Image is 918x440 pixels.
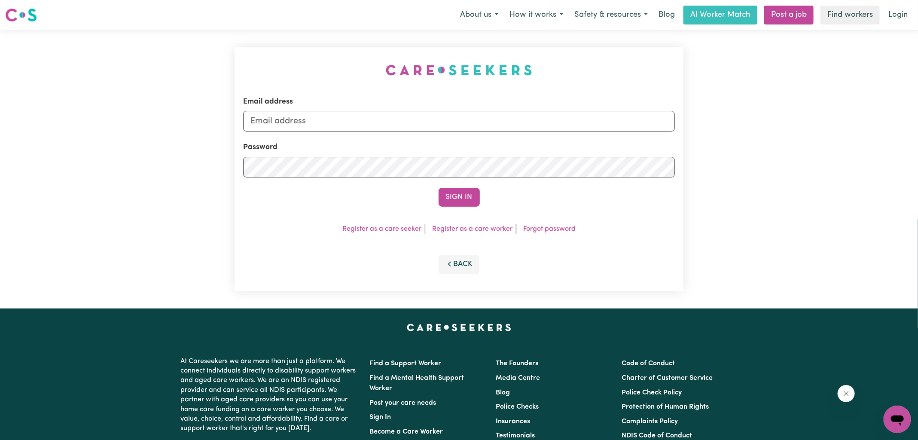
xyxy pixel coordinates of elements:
[764,6,814,24] a: Post a job
[884,406,911,433] iframe: Button to launch messaging window
[622,375,713,382] a: Charter of Customer Service
[496,403,539,410] a: Police Checks
[370,428,443,435] a: Become a Care Worker
[407,324,511,331] a: Careseekers home page
[496,389,510,396] a: Blog
[243,96,293,107] label: Email address
[243,111,675,131] input: Email address
[454,6,504,24] button: About us
[653,6,680,24] a: Blog
[439,255,480,274] button: Back
[370,400,436,406] a: Post your care needs
[523,226,576,232] a: Forgot password
[496,432,535,439] a: Testimonials
[432,226,512,232] a: Register as a care worker
[622,389,682,396] a: Police Check Policy
[622,432,692,439] a: NDIS Code of Conduct
[820,6,880,24] a: Find workers
[342,226,421,232] a: Register as a care seeker
[496,360,538,367] a: The Founders
[622,403,709,410] a: Protection of Human Rights
[370,414,391,421] a: Sign In
[504,6,569,24] button: How it works
[622,418,678,425] a: Complaints Policy
[496,375,540,382] a: Media Centre
[370,375,464,392] a: Find a Mental Health Support Worker
[838,385,855,402] iframe: Close message
[5,6,52,13] span: Need any help?
[5,5,37,25] a: Careseekers logo
[5,7,37,23] img: Careseekers logo
[883,6,913,24] a: Login
[181,353,360,437] p: At Careseekers we are more than just a platform. We connect individuals directly to disability su...
[496,418,530,425] a: Insurances
[683,6,757,24] a: AI Worker Match
[370,360,442,367] a: Find a Support Worker
[569,6,653,24] button: Safety & resources
[243,142,278,153] label: Password
[439,188,480,207] button: Sign In
[622,360,675,367] a: Code of Conduct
